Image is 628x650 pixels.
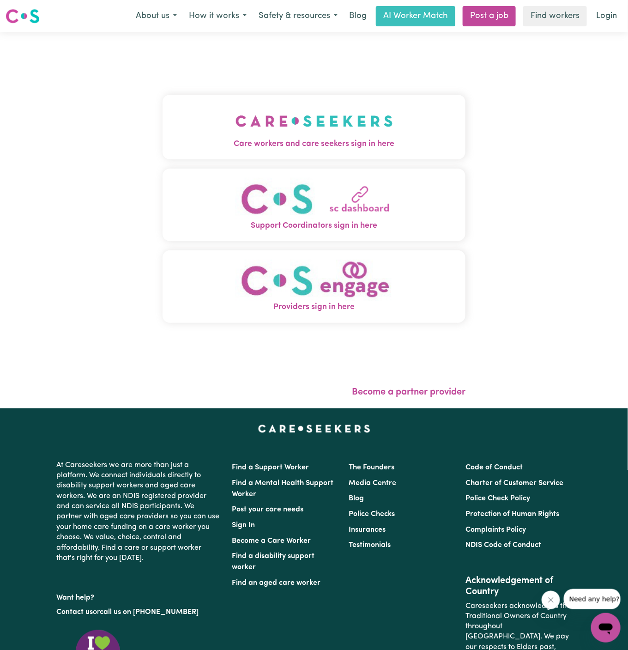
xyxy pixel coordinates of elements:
[344,6,372,26] a: Blog
[376,6,455,26] a: AI Worker Match
[466,575,572,597] h2: Acknowledgement of Country
[56,608,93,616] a: Contact us
[466,541,542,549] a: NDIS Code of Conduct
[56,603,221,621] p: or
[349,526,386,534] a: Insurances
[163,301,465,313] span: Providers sign in here
[232,537,311,545] a: Become a Care Worker
[56,456,221,567] p: At Careseekers we are more than just a platform. We connect individuals directly to disability su...
[232,506,303,513] a: Post your care needs
[466,510,560,518] a: Protection of Human Rights
[232,522,255,529] a: Sign In
[542,591,560,609] iframe: Close message
[6,8,40,24] img: Careseekers logo
[349,495,364,502] a: Blog
[466,495,531,502] a: Police Check Policy
[253,6,344,26] button: Safety & resources
[232,464,309,471] a: Find a Support Worker
[6,6,40,27] a: Careseekers logo
[349,480,396,487] a: Media Centre
[466,526,526,534] a: Complaints Policy
[349,464,394,471] a: The Founders
[258,425,370,432] a: Careseekers home page
[349,541,391,549] a: Testimonials
[163,250,465,323] button: Providers sign in here
[56,589,221,603] p: Want help?
[163,220,465,232] span: Support Coordinators sign in here
[466,480,564,487] a: Charter of Customer Service
[591,6,622,26] a: Login
[232,480,333,498] a: Find a Mental Health Support Worker
[183,6,253,26] button: How it works
[163,138,465,150] span: Care workers and care seekers sign in here
[591,613,621,643] iframe: Button to launch messaging window
[352,388,465,397] a: Become a partner provider
[163,169,465,241] button: Support Coordinators sign in here
[232,579,320,587] a: Find an aged care worker
[523,6,587,26] a: Find workers
[466,464,523,471] a: Code of Conduct
[463,6,516,26] a: Post a job
[232,553,314,571] a: Find a disability support worker
[163,95,465,159] button: Care workers and care seekers sign in here
[100,608,199,616] a: call us on [PHONE_NUMBER]
[349,510,395,518] a: Police Checks
[130,6,183,26] button: About us
[564,589,621,609] iframe: Message from company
